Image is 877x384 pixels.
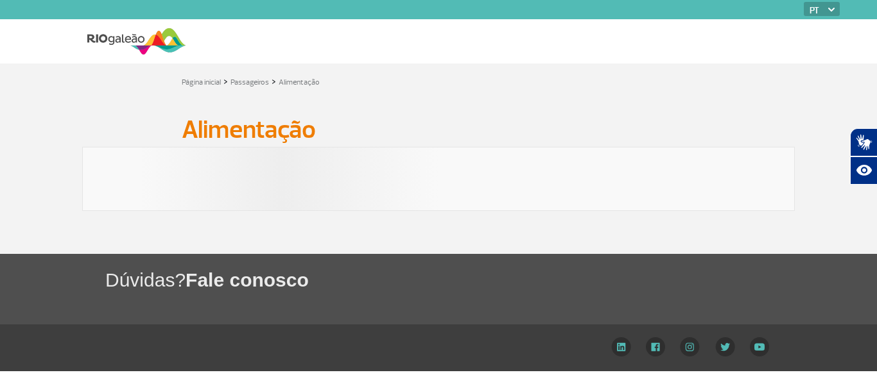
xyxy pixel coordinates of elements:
[611,337,631,356] img: LinkedIn
[272,74,276,88] a: >
[186,269,309,290] span: Fale conosco
[850,128,877,156] button: Abrir tradutor de língua de sinais.
[230,78,269,87] a: Passageiros
[850,156,877,185] button: Abrir recursos assistivos.
[279,78,320,87] a: Alimentação
[850,128,877,185] div: Plugin de acessibilidade da Hand Talk.
[223,74,228,88] a: >
[750,337,769,356] img: YouTube
[646,337,665,356] img: Facebook
[715,337,735,356] img: Twitter
[182,119,695,140] h1: Alimentação
[105,267,877,293] h1: Dúvidas?
[680,337,700,356] img: Instagram
[182,78,221,87] a: Página inicial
